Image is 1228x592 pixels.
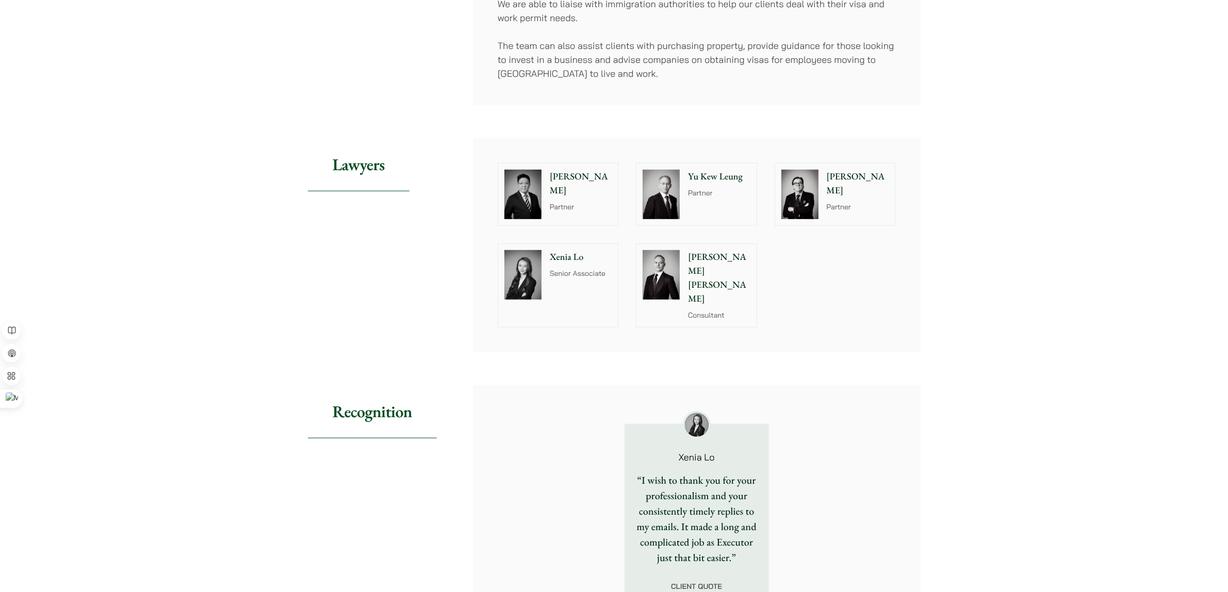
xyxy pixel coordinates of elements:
[550,250,612,264] p: Xenia Lo
[827,202,889,212] p: Partner
[550,268,612,279] p: Senior Associate
[636,243,757,327] a: [PERSON_NAME] [PERSON_NAME] Consultant
[308,385,437,438] h2: Recognition
[688,310,750,321] p: Consultant
[550,202,612,212] p: Partner
[498,39,896,80] p: The team can also assist clients with purchasing property, provide guidance for those looking to ...
[688,188,750,199] p: Partner
[636,163,757,226] a: Yu Kew Leung Partner
[641,453,752,462] p: Xenia Lo
[633,472,761,565] p: “I wish to thank you for your professionalism and your consistently timely replies to my emails. ...
[308,138,410,191] h2: Lawyers
[827,170,889,198] p: [PERSON_NAME]
[775,163,896,226] a: [PERSON_NAME] Partner
[688,250,750,306] p: [PERSON_NAME] [PERSON_NAME]
[688,170,750,184] p: Yu Kew Leung
[550,170,612,198] p: [PERSON_NAME]
[498,163,619,226] a: [PERSON_NAME] Partner
[498,243,619,327] a: Xenia Lo Senior Associate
